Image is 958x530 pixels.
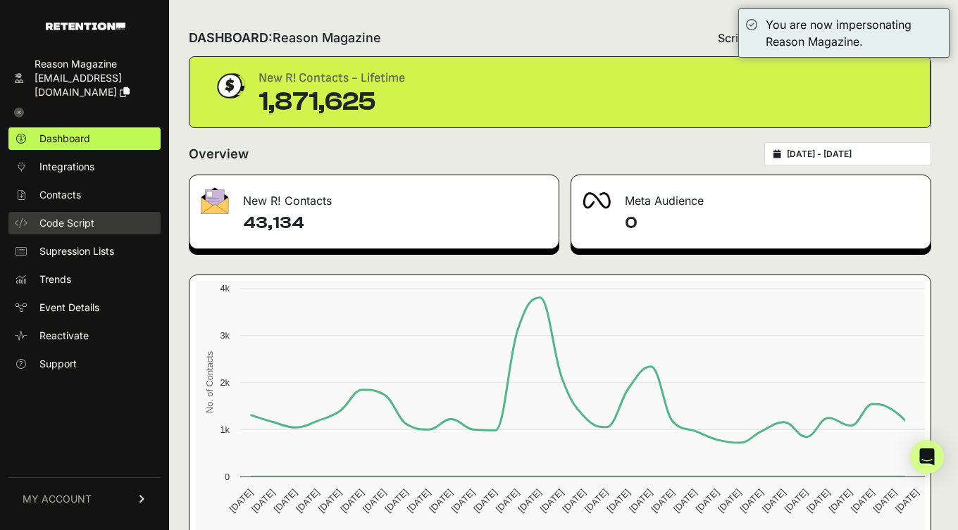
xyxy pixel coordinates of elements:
span: Event Details [39,301,99,315]
text: No. of Contacts [204,351,215,413]
h2: Overview [189,144,249,164]
text: [DATE] [760,487,788,515]
span: Reactivate [39,329,89,343]
text: 2k [220,377,230,388]
a: Event Details [8,296,161,319]
span: Script status [718,30,785,46]
text: [DATE] [693,487,721,515]
text: 1k [220,424,230,435]
text: 0 [225,472,230,482]
text: [DATE] [583,487,610,515]
span: MY ACCOUNT [23,492,92,506]
text: [DATE] [494,487,521,515]
a: Supression Lists [8,240,161,263]
text: 4k [220,283,230,294]
text: [DATE] [249,487,277,515]
text: [DATE] [449,487,477,515]
text: [DATE] [804,487,832,515]
text: [DATE] [893,487,921,515]
text: [DATE] [604,487,632,515]
a: Code Script [8,212,161,234]
a: Reactivate [8,324,161,347]
span: Support [39,357,77,371]
text: [DATE] [427,487,454,515]
a: Integrations [8,156,161,178]
text: 3k [220,330,230,341]
text: [DATE] [516,487,543,515]
a: Reason Magazine [EMAIL_ADDRESS][DOMAIN_NAME] [8,53,161,103]
img: dollar-coin-05c43ed7efb7bc0c12610022525b4bbbb207c7efeef5aecc26f025e68dcafac9.png [212,68,247,103]
div: New R! Contacts - Lifetime [259,68,405,88]
span: Supression Lists [39,244,114,258]
text: [DATE] [338,487,366,515]
img: fa-envelope-19ae18322b30453b285274b1b8af3d052b27d846a4fbe8435d1a52b978f639a2.png [201,187,229,214]
text: [DATE] [316,487,344,515]
text: [DATE] [871,487,899,515]
a: Support [8,353,161,375]
div: Open Intercom Messenger [910,440,944,474]
text: [DATE] [849,487,876,515]
h4: 43,134 [243,212,547,234]
div: Meta Audience [571,175,931,217]
text: [DATE] [382,487,410,515]
span: Integrations [39,160,94,174]
text: [DATE] [716,487,743,515]
span: Code Script [39,216,94,230]
text: [DATE] [405,487,433,515]
div: Reason Magazine [35,57,155,71]
text: [DATE] [827,487,854,515]
text: [DATE] [272,487,299,515]
text: [DATE] [560,487,587,515]
span: [EMAIL_ADDRESS][DOMAIN_NAME] [35,72,122,98]
text: [DATE] [738,487,765,515]
span: Reason Magazine [273,30,381,45]
text: [DATE] [671,487,699,515]
a: Contacts [8,184,161,206]
text: [DATE] [538,487,566,515]
span: Contacts [39,188,81,202]
a: Dashboard [8,127,161,150]
h2: DASHBOARD: [189,28,381,48]
text: [DATE] [294,487,321,515]
text: [DATE] [649,487,676,515]
a: Trends [8,268,161,291]
h4: 0 [625,212,919,234]
img: Retention.com [46,23,125,30]
img: fa-meta-2f981b61bb99beabf952f7030308934f19ce035c18b003e963880cc3fabeebb7.png [583,192,611,209]
div: 1,871,625 [259,88,405,116]
div: New R! Contacts [189,175,559,217]
div: You are now impersonating Reason Magazine. [766,16,942,50]
text: [DATE] [361,487,388,515]
span: Trends [39,272,71,286]
text: [DATE] [783,487,810,515]
text: [DATE] [228,487,255,515]
text: [DATE] [627,487,654,515]
text: [DATE] [471,487,499,515]
a: MY ACCOUNT [8,477,161,520]
span: Dashboard [39,132,90,146]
